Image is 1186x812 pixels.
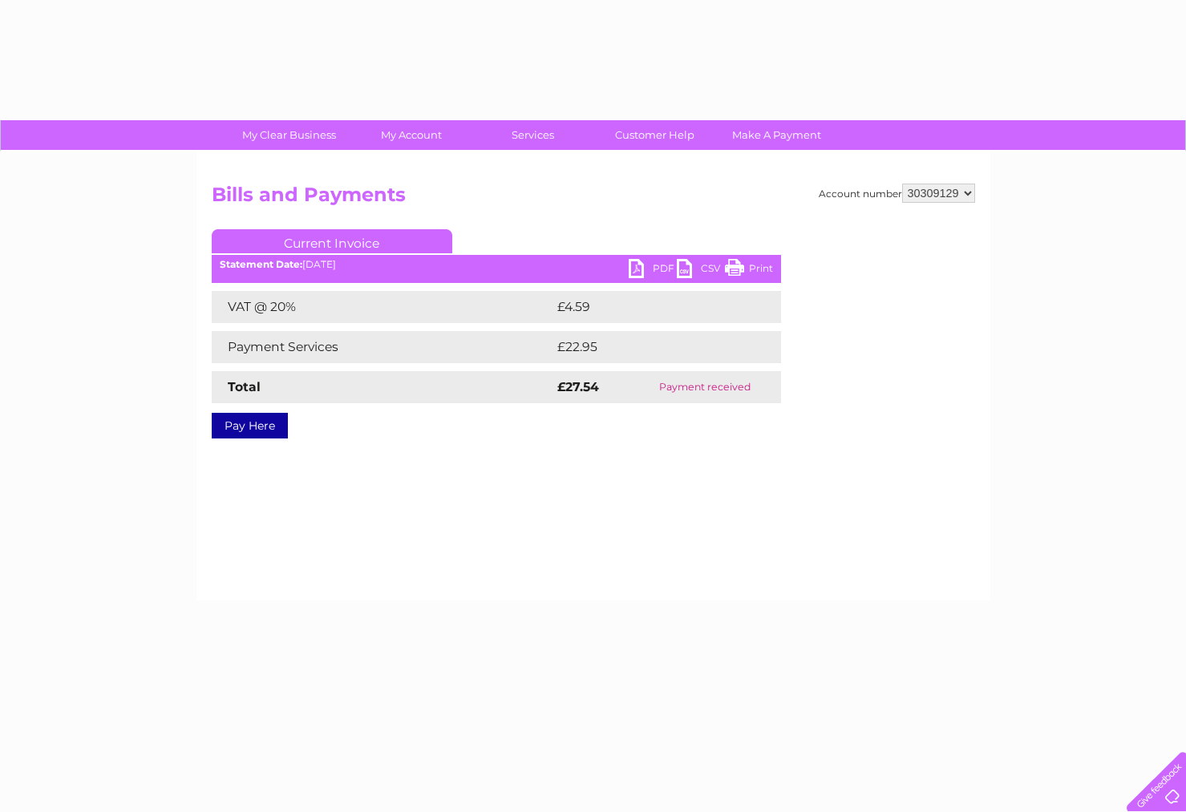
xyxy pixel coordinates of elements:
a: Current Invoice [212,229,452,253]
strong: Total [228,379,261,394]
a: Customer Help [589,120,721,150]
a: CSV [677,259,725,282]
a: Services [467,120,599,150]
td: Payment Services [212,331,553,363]
a: My Account [345,120,477,150]
div: [DATE] [212,259,781,270]
td: £22.95 [553,331,748,363]
td: VAT @ 20% [212,291,553,323]
a: Make A Payment [710,120,843,150]
a: My Clear Business [223,120,355,150]
a: Print [725,259,773,282]
a: Pay Here [212,413,288,438]
b: Statement Date: [220,258,302,270]
td: Payment received [629,371,780,403]
a: PDF [629,259,677,282]
div: Account number [819,184,975,203]
td: £4.59 [553,291,743,323]
strong: £27.54 [557,379,599,394]
h2: Bills and Payments [212,184,975,214]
